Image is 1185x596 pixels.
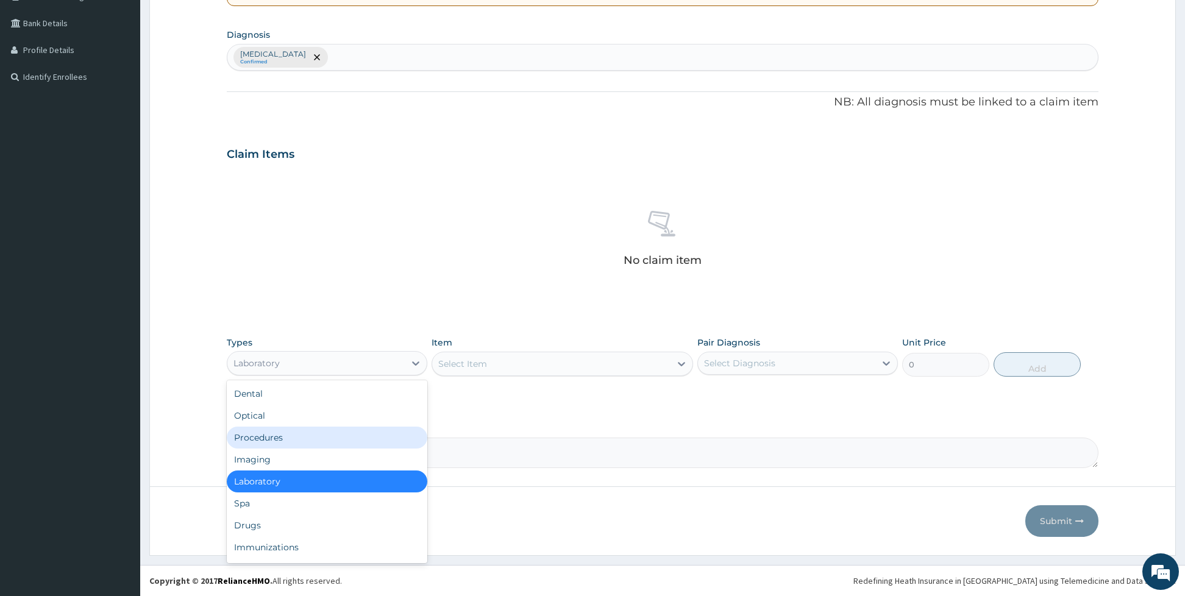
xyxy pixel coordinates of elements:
img: d_794563401_company_1708531726252_794563401 [23,61,49,91]
div: Procedures [227,427,427,449]
div: Optical [227,405,427,427]
div: Select Diagnosis [704,357,775,369]
p: No claim item [624,254,702,266]
div: Redefining Heath Insurance in [GEOGRAPHIC_DATA] using Telemedicine and Data Science! [853,575,1176,587]
button: Submit [1025,505,1098,537]
div: Select Item [438,358,487,370]
label: Comment [227,420,1098,431]
div: Dental [227,383,427,405]
label: Diagnosis [227,29,270,41]
div: Chat with us now [63,68,205,84]
h3: Claim Items [227,148,294,161]
div: Drugs [227,514,427,536]
label: Pair Diagnosis [697,336,760,349]
label: Item [432,336,452,349]
div: Spa [227,492,427,514]
div: Laboratory [227,470,427,492]
div: Others [227,558,427,580]
label: Types [227,338,252,348]
div: Laboratory [233,357,280,369]
a: RelianceHMO [218,575,270,586]
div: Immunizations [227,536,427,558]
p: NB: All diagnosis must be linked to a claim item [227,94,1098,110]
button: Add [994,352,1081,377]
label: Unit Price [902,336,946,349]
p: [MEDICAL_DATA] [240,49,306,59]
textarea: Type your message and hit 'Enter' [6,333,232,375]
div: Minimize live chat window [200,6,229,35]
footer: All rights reserved. [140,565,1185,596]
div: Imaging [227,449,427,470]
small: Confirmed [240,59,306,65]
span: We're online! [71,154,168,277]
span: remove selection option [311,52,322,63]
strong: Copyright © 2017 . [149,575,272,586]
